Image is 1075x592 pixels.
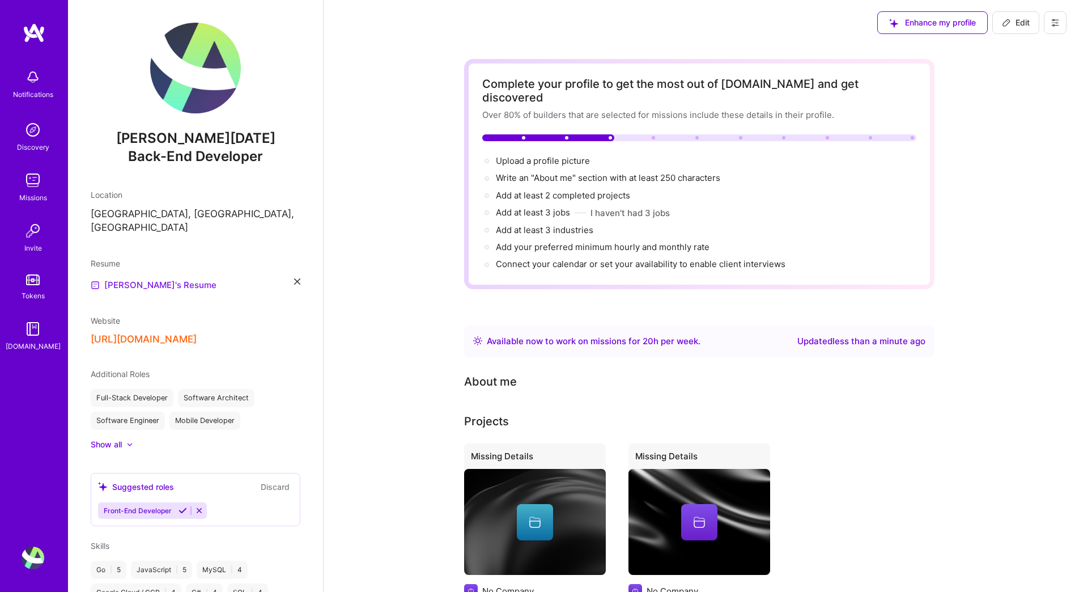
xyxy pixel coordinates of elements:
div: [DOMAIN_NAME] [6,340,61,352]
div: Updated less than a minute ago [797,335,925,348]
span: Write an "About me" section with at least 250 characters [496,172,723,183]
div: Invite [24,242,42,254]
img: Resume [91,281,100,290]
span: Additional Roles [91,369,150,379]
span: Add your preferred minimum hourly and monthly rate [496,242,709,252]
img: teamwork [22,169,44,192]
span: Resume [91,259,120,268]
span: Edit [1002,17,1030,28]
img: cover [628,469,770,576]
i: Reject [195,506,203,515]
span: | [110,565,112,574]
span: Add at least 3 jobs [496,207,570,218]
div: Tokens [22,290,45,302]
span: | [231,565,233,574]
span: Skills [91,541,109,551]
span: [PERSON_NAME][DATE] [91,130,300,147]
div: Available now to work on missions for h per week . [487,335,700,348]
p: [GEOGRAPHIC_DATA], [GEOGRAPHIC_DATA], [GEOGRAPHIC_DATA] [91,208,300,235]
div: MySQL 4 [197,561,248,579]
button: Enhance my profile [877,11,988,34]
i: Accept [179,506,187,515]
img: Invite [22,219,44,242]
div: Missions [19,192,47,204]
img: bell [22,66,44,88]
div: Projects [464,413,509,430]
span: Add at least 2 completed projects [496,190,630,201]
span: Upload a profile picture [496,155,590,166]
button: I haven't had 3 jobs [590,207,670,219]
div: Missing Details [464,443,606,473]
i: icon SuggestedTeams [889,19,898,28]
img: User Avatar [22,547,44,569]
div: Mobile Developer [169,412,240,430]
div: Discovery [17,141,49,153]
span: Front-End Developer [104,506,172,515]
span: Connect your calendar or set your availability to enable client interviews [496,259,785,269]
button: [URL][DOMAIN_NAME] [91,333,197,345]
img: cover [464,469,606,576]
img: User Avatar [150,23,241,113]
div: Software Architect [178,389,254,407]
img: guide book [22,318,44,340]
span: Add at least 3 industries [496,225,593,235]
div: Over 80% of builders that are selected for missions include these details in their profile. [482,109,916,121]
img: logo [23,23,45,43]
span: | [176,565,178,574]
a: [PERSON_NAME]'s Resume [91,278,216,292]
img: Availability [473,336,482,345]
div: Notifications [13,88,53,100]
div: Complete your profile to get the most out of [DOMAIN_NAME] and get discovered [482,77,916,104]
button: Discard [257,480,293,493]
div: Missing Details [628,443,770,473]
div: Show all [91,439,122,450]
div: Software Engineer [91,412,165,430]
span: 20 [643,336,653,346]
div: Full-Stack Developer [91,389,173,407]
span: Back-End Developer [128,148,263,164]
div: JavaScript 5 [131,561,192,579]
span: Website [91,316,120,325]
img: discovery [22,119,44,141]
div: Go 5 [91,561,126,579]
img: tokens [26,274,40,285]
button: Edit [992,11,1039,34]
div: Suggested roles [98,481,174,493]
div: Location [91,189,300,201]
a: User Avatar [19,547,47,569]
div: About me [464,373,517,390]
span: Enhance my profile [889,17,976,28]
i: icon SuggestedTeams [98,482,108,492]
i: icon Close [294,278,300,285]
